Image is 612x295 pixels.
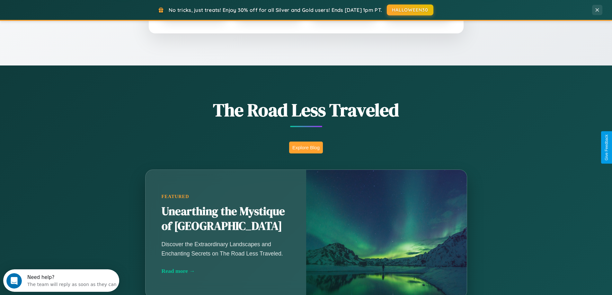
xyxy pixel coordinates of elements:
div: Open Intercom Messenger [3,3,120,20]
iframe: Intercom live chat discovery launcher [3,269,119,292]
iframe: Intercom live chat [6,273,22,289]
span: No tricks, just treats! Enjoy 30% off for all Silver and Gold users! Ends [DATE] 1pm PT. [169,7,382,13]
div: Give Feedback [604,134,609,161]
div: Need help? [24,5,113,11]
h1: The Road Less Traveled [113,98,499,122]
div: Featured [162,194,290,199]
div: Read more → [162,268,290,274]
h2: Unearthing the Mystique of [GEOGRAPHIC_DATA] [162,204,290,234]
button: Explore Blog [289,142,323,153]
button: HALLOWEEN30 [387,4,433,15]
p: Discover the Extraordinary Landscapes and Enchanting Secrets on The Road Less Traveled. [162,240,290,258]
div: The team will reply as soon as they can [24,11,113,17]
